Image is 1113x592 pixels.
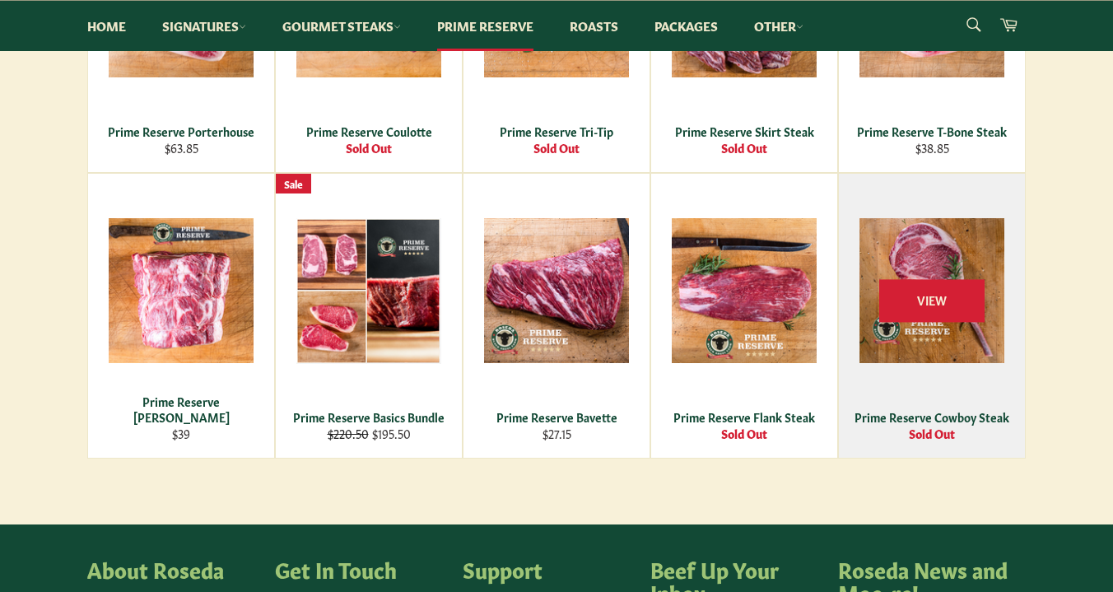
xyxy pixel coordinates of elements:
a: Prime Reserve Chuck Roast Prime Reserve [PERSON_NAME] $39 [87,173,275,459]
a: Prime Reserve Flank Steak Prime Reserve Flank Steak Sold Out [650,173,838,459]
a: Prime Reserve Cowboy Steak Prime Reserve Cowboy Steak Sold Out View [838,173,1026,459]
img: Prime Reserve Chuck Roast [109,218,254,363]
div: Prime Reserve [PERSON_NAME] [99,394,264,426]
a: Gourmet Steaks [266,1,417,51]
span: View [879,280,985,322]
img: Prime Reserve Flank Steak [672,218,817,363]
div: Prime Reserve Skirt Steak [662,124,827,139]
div: Sold Out [850,426,1015,441]
div: Prime Reserve Cowboy Steak [850,409,1015,425]
div: Prime Reserve Bavette [474,409,640,425]
a: Home [71,1,142,51]
s: $220.50 [328,425,369,441]
a: Other [738,1,820,51]
div: Prime Reserve Tri-Tip [474,124,640,139]
a: Prime Reserve Basics Bundle Prime Reserve Basics Bundle $220.50 $195.50 [275,173,463,459]
div: Prime Reserve Coulotte [286,124,452,139]
div: Prime Reserve T-Bone Steak [850,124,1015,139]
img: Prime Reserve Basics Bundle [296,218,441,364]
a: Prime Reserve [421,1,550,51]
div: Sold Out [286,140,452,156]
img: Prime Reserve Bavette [484,218,629,363]
div: Prime Reserve Basics Bundle [286,409,452,425]
h4: Support [463,557,634,580]
a: Roasts [553,1,635,51]
h4: Get In Touch [275,557,446,580]
div: Sale [276,174,311,194]
div: $195.50 [286,426,452,441]
div: $38.85 [850,140,1015,156]
div: Prime Reserve Flank Steak [662,409,827,425]
div: Sold Out [662,140,827,156]
div: Sold Out [662,426,827,441]
div: $63.85 [99,140,264,156]
div: Prime Reserve Porterhouse [99,124,264,139]
a: Signatures [146,1,263,51]
a: Packages [638,1,734,51]
div: Sold Out [474,140,640,156]
div: $27.15 [474,426,640,441]
div: $39 [99,426,264,441]
a: Prime Reserve Bavette Prime Reserve Bavette $27.15 [463,173,650,459]
h4: About Roseda [87,557,258,580]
